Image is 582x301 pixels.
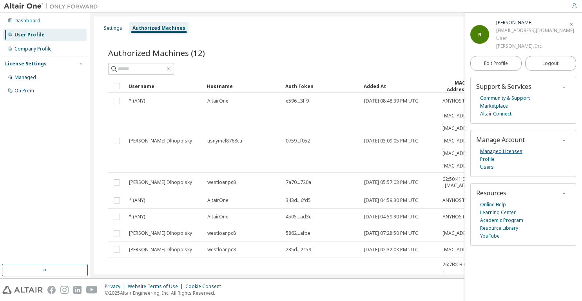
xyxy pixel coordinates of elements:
[286,197,311,204] span: 343d...6fd5
[128,283,185,290] div: Website Terms of Use
[442,214,465,220] span: ANYHOST
[129,214,145,220] span: * (ANY)
[480,102,508,110] a: Marketplace
[129,138,192,144] span: [PERSON_NAME].Dlhopolsky
[496,34,574,42] div: User
[2,286,43,294] img: altair_logo.svg
[129,179,192,186] span: [PERSON_NAME].Dlhopolsky
[484,60,508,67] span: Edit Profile
[129,80,201,92] div: Username
[207,214,228,220] span: AltairOne
[105,283,128,290] div: Privacy
[207,98,228,104] span: AltairOne
[442,113,479,169] span: [MAC_ADDRESS] , [MAC_ADDRESS] , [MAC_ADDRESS] , [MAC_ADDRESS] , [MAC_ADDRESS]
[364,214,418,220] span: [DATE] 04:59:30 PM UTC
[364,247,418,253] span: [DATE] 02:32:03 PM UTC
[476,135,525,144] span: Manage Account
[15,46,52,52] div: Company Profile
[364,230,418,236] span: [DATE] 07:28:50 PM UTC
[286,179,311,186] span: 7a70...720a
[364,98,418,104] span: [DATE] 08:48:39 PM UTC
[496,27,574,34] div: [EMAIL_ADDRESS][DOMAIN_NAME]
[86,286,98,294] img: youtube.svg
[364,197,418,204] span: [DATE] 04:59:30 PM UTC
[5,61,47,67] div: License Settings
[496,42,574,50] div: [PERSON_NAME], Inc.
[480,216,523,224] a: Academic Program
[480,209,516,216] a: Learning Center
[480,163,494,171] a: Users
[129,98,145,104] span: * (ANY)
[525,56,577,71] button: Logout
[286,230,310,236] span: 5862...afbe
[470,56,522,71] a: Edit Profile
[496,19,574,27] div: Robert Dlhopolsky
[478,31,481,38] span: R
[15,32,45,38] div: User Profile
[480,155,495,163] a: Profile
[15,18,40,24] div: Dashboard
[108,47,205,58] span: Authorized Machines (12)
[105,290,226,296] p: © 2025 Altair Engineering, Inc. All Rights Reserved.
[364,179,418,186] span: [DATE] 05:57:03 PM UTC
[15,74,36,81] div: Managed
[4,2,102,10] img: Altair One
[185,283,226,290] div: Cookie Consent
[480,94,530,102] a: Community & Support
[476,82,531,91] span: Support & Services
[207,80,279,92] div: Hostname
[129,197,145,204] span: * (ANY)
[104,25,122,31] div: Settings
[285,80,357,92] div: Auth Token
[207,230,236,236] span: westloanpc8
[442,98,465,104] span: ANYHOST
[480,148,522,155] a: Managed Licenses
[442,79,478,93] div: MAC Addresses
[15,88,34,94] div: On Prem
[364,138,418,144] span: [DATE] 03:09:05 PM UTC
[442,247,479,253] span: [MAC_ADDRESS]
[207,197,228,204] span: AltairOne
[207,138,242,144] span: usnymel8768cu
[129,230,192,236] span: [PERSON_NAME].Dlhopolsky
[129,247,192,253] span: [PERSON_NAME].Dlhopolsky
[286,138,310,144] span: 0759...f052
[476,189,506,197] span: Resources
[442,230,479,236] span: [MAC_ADDRESS]
[286,247,311,253] span: 235d...2c59
[132,25,185,31] div: Authorized Machines
[480,201,506,209] a: Online Help
[480,224,518,232] a: Resource Library
[480,232,500,240] a: YouTube
[480,110,511,118] a: Altair Connect
[442,197,465,204] span: ANYHOST
[207,247,236,253] span: westloanpc8
[207,179,236,186] span: westloanpc8
[442,176,481,189] span: 02:50:41:00:00:01 , [MAC_ADDRESS]
[286,214,311,220] span: 4505...ad3c
[73,286,82,294] img: linkedin.svg
[542,59,558,67] span: Logout
[286,98,309,104] span: e596...3ff9
[364,80,436,92] div: Added At
[60,286,69,294] img: instagram.svg
[47,286,56,294] img: facebook.svg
